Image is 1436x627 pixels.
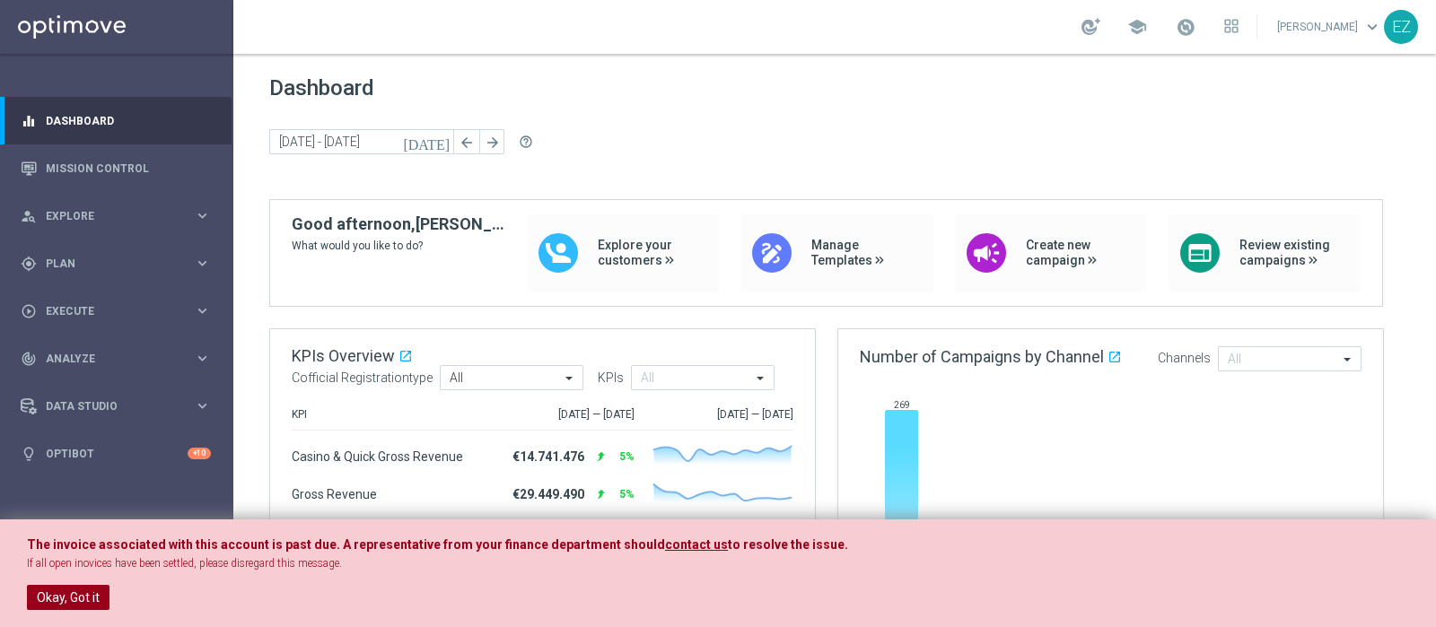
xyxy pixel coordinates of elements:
[46,430,188,477] a: Optibot
[21,430,211,477] div: Optibot
[194,207,211,224] i: keyboard_arrow_right
[20,304,212,318] button: play_circle_outline Execute keyboard_arrow_right
[21,398,194,414] div: Data Studio
[46,401,194,412] span: Data Studio
[27,537,665,552] span: The invoice associated with this account is past due. A representative from your finance departme...
[27,556,1409,571] p: If all open inovices have been settled, please disregard this message.
[665,537,728,553] a: contact us
[1362,17,1382,37] span: keyboard_arrow_down
[27,585,109,610] button: Okay, Got it
[20,209,212,223] button: person_search Explore keyboard_arrow_right
[21,97,211,144] div: Dashboard
[20,399,212,414] button: Data Studio keyboard_arrow_right
[194,397,211,414] i: keyboard_arrow_right
[46,353,194,364] span: Analyze
[194,255,211,272] i: keyboard_arrow_right
[20,161,212,176] button: Mission Control
[1275,13,1384,40] a: [PERSON_NAME]keyboard_arrow_down
[20,352,212,366] button: track_changes Analyze keyboard_arrow_right
[21,351,194,367] div: Analyze
[46,211,194,222] span: Explore
[46,258,194,269] span: Plan
[20,114,212,128] button: equalizer Dashboard
[21,208,37,224] i: person_search
[194,302,211,319] i: keyboard_arrow_right
[21,303,194,319] div: Execute
[21,208,194,224] div: Explore
[20,257,212,271] button: gps_fixed Plan keyboard_arrow_right
[21,256,37,272] i: gps_fixed
[21,144,211,192] div: Mission Control
[194,350,211,367] i: keyboard_arrow_right
[1127,17,1147,37] span: school
[21,303,37,319] i: play_circle_outline
[46,144,211,192] a: Mission Control
[20,447,212,461] button: lightbulb Optibot +10
[21,446,37,462] i: lightbulb
[21,113,37,129] i: equalizer
[21,256,194,272] div: Plan
[21,351,37,367] i: track_changes
[188,448,211,459] div: +10
[1384,10,1418,44] div: EZ
[46,97,211,144] a: Dashboard
[46,306,194,317] span: Execute
[728,537,848,552] span: to resolve the issue.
